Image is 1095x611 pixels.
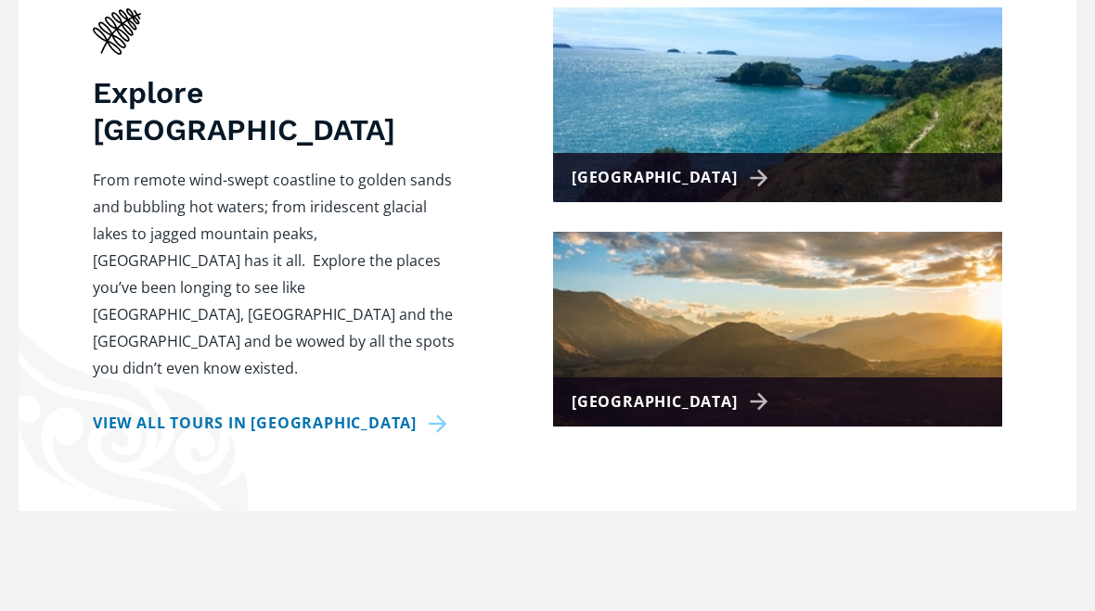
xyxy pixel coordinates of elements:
[93,411,454,438] a: View all tours in [GEOGRAPHIC_DATA]
[553,8,1002,203] a: [GEOGRAPHIC_DATA]
[553,233,1002,427] a: [GEOGRAPHIC_DATA]
[572,389,775,416] div: [GEOGRAPHIC_DATA]
[572,165,775,192] div: [GEOGRAPHIC_DATA]
[93,168,460,383] p: From remote wind-swept coastline to golden sands and bubbling hot waters; from iridescent glacial...
[93,75,460,149] h3: Explore [GEOGRAPHIC_DATA]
